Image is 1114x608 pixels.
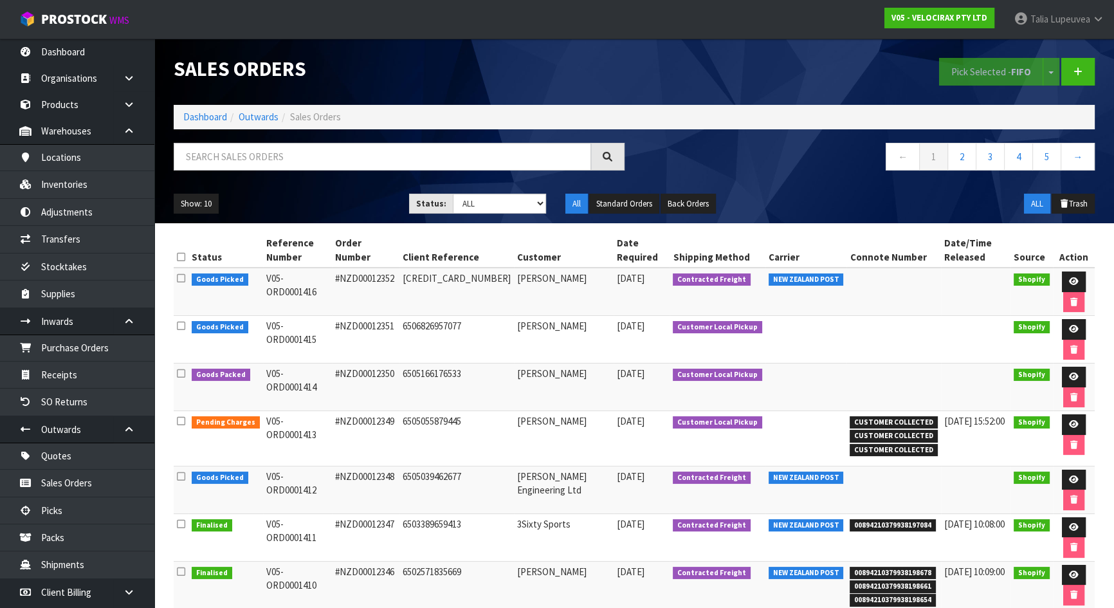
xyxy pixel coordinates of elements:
[939,58,1043,86] button: Pick Selected -FIFO
[1061,143,1095,170] a: →
[614,233,670,268] th: Date Required
[188,233,263,268] th: Status
[673,519,751,532] span: Contracted Freight
[941,233,1010,268] th: Date/Time Released
[850,430,938,443] span: CUSTOMER COLLECTED
[769,472,844,484] span: NEW ZEALAND POST
[850,580,936,593] span: 00894210379938198661
[332,411,399,466] td: #NZD00012349
[332,233,399,268] th: Order Number
[661,194,716,214] button: Back Orders
[617,415,644,427] span: [DATE]
[769,519,844,532] span: NEW ZEALAND POST
[263,411,333,466] td: V05-ORD0001413
[332,513,399,561] td: #NZD00012347
[263,364,333,411] td: V05-ORD0001414
[1014,321,1050,334] span: Shopify
[765,233,847,268] th: Carrier
[192,416,260,429] span: Pending Charges
[263,466,333,513] td: V05-ORD0001412
[514,466,614,513] td: [PERSON_NAME] Engineering Ltd
[192,519,232,532] span: Finalised
[850,444,938,457] span: CUSTOMER COLLECTED
[174,143,591,170] input: Search sales orders
[850,594,936,607] span: 00894210379938198654
[1052,194,1095,214] button: Trash
[1053,233,1095,268] th: Action
[673,369,762,382] span: Customer Local Pickup
[673,321,762,334] span: Customer Local Pickup
[332,268,399,316] td: #NZD00012352
[1030,13,1048,25] span: Talia
[944,518,1005,530] span: [DATE] 10:08:00
[332,466,399,513] td: #NZD00012348
[416,198,446,209] strong: Status:
[1032,143,1061,170] a: 5
[174,58,625,80] h1: Sales Orders
[617,470,644,483] span: [DATE]
[192,369,250,382] span: Goods Packed
[1014,369,1050,382] span: Shopify
[192,273,248,286] span: Goods Picked
[886,143,920,170] a: ←
[514,233,614,268] th: Customer
[1014,472,1050,484] span: Shopify
[1014,567,1050,580] span: Shopify
[263,233,333,268] th: Reference Number
[976,143,1005,170] a: 3
[399,411,514,466] td: 6505055879445
[919,143,948,170] a: 1
[850,519,936,532] span: 00894210379938197084
[399,513,514,561] td: 6503389659413
[769,567,844,580] span: NEW ZEALAND POST
[884,8,994,28] a: V05 - VELOCIRAX PTY LTD
[565,194,588,214] button: All
[399,233,514,268] th: Client Reference
[514,268,614,316] td: [PERSON_NAME]
[944,415,1005,427] span: [DATE] 15:52:00
[399,364,514,411] td: 6505166176533
[263,316,333,364] td: V05-ORD0001415
[1050,13,1090,25] span: Lupeuvea
[1004,143,1033,170] a: 4
[617,320,644,332] span: [DATE]
[589,194,659,214] button: Standard Orders
[239,111,278,123] a: Outwards
[617,367,644,380] span: [DATE]
[19,11,35,27] img: cube-alt.png
[644,143,1095,174] nav: Page navigation
[947,143,976,170] a: 2
[174,194,219,214] button: Show: 10
[673,273,751,286] span: Contracted Freight
[332,316,399,364] td: #NZD00012351
[617,566,644,578] span: [DATE]
[192,567,232,580] span: Finalised
[514,364,614,411] td: [PERSON_NAME]
[399,268,514,316] td: [CREDIT_CARD_NUMBER]
[109,14,129,26] small: WMS
[192,472,248,484] span: Goods Picked
[673,567,751,580] span: Contracted Freight
[1014,416,1050,429] span: Shopify
[514,316,614,364] td: [PERSON_NAME]
[670,233,765,268] th: Shipping Method
[183,111,227,123] a: Dashboard
[944,566,1005,578] span: [DATE] 10:09:00
[1011,66,1031,78] strong: FIFO
[673,416,762,429] span: Customer Local Pickup
[290,111,341,123] span: Sales Orders
[617,272,644,284] span: [DATE]
[514,411,614,466] td: [PERSON_NAME]
[399,316,514,364] td: 6506826957077
[399,466,514,513] td: 6505039462677
[263,513,333,561] td: V05-ORD0001411
[850,416,938,429] span: CUSTOMER COLLECTED
[673,472,751,484] span: Contracted Freight
[263,268,333,316] td: V05-ORD0001416
[514,513,614,561] td: 3Sixty Sports
[850,567,936,580] span: 00894210379938198678
[1014,519,1050,532] span: Shopify
[41,11,107,28] span: ProStock
[769,273,844,286] span: NEW ZEALAND POST
[891,12,987,23] strong: V05 - VELOCIRAX PTY LTD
